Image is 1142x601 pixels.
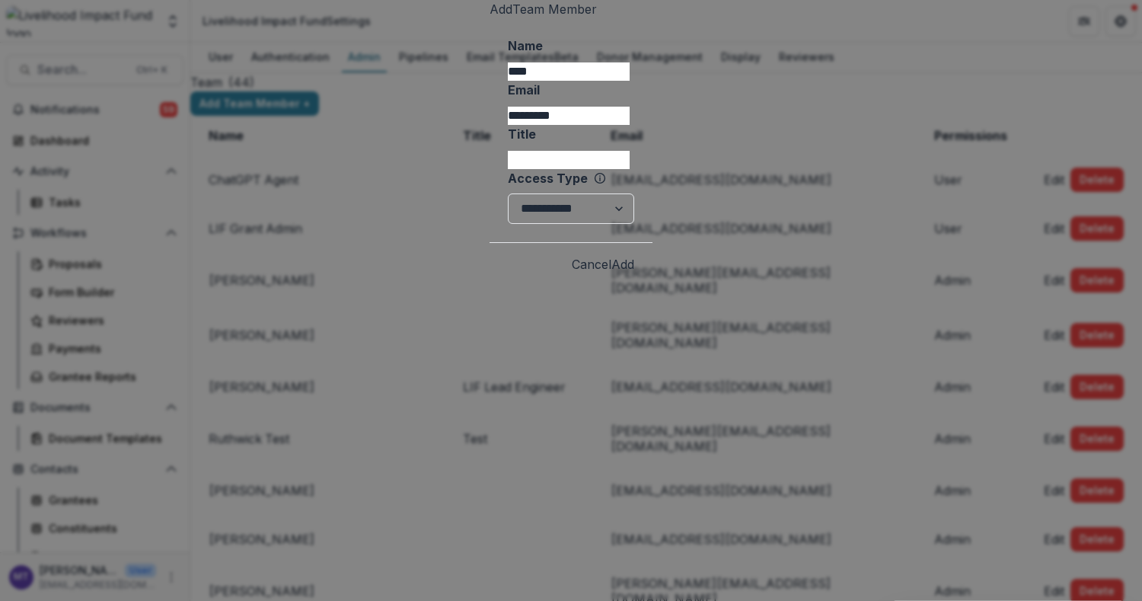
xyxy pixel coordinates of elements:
[508,169,588,187] span: Access Type
[508,125,536,143] span: Title
[508,37,543,55] span: Name
[611,255,634,273] button: Add
[508,81,540,99] span: Email
[572,255,611,273] button: Cancel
